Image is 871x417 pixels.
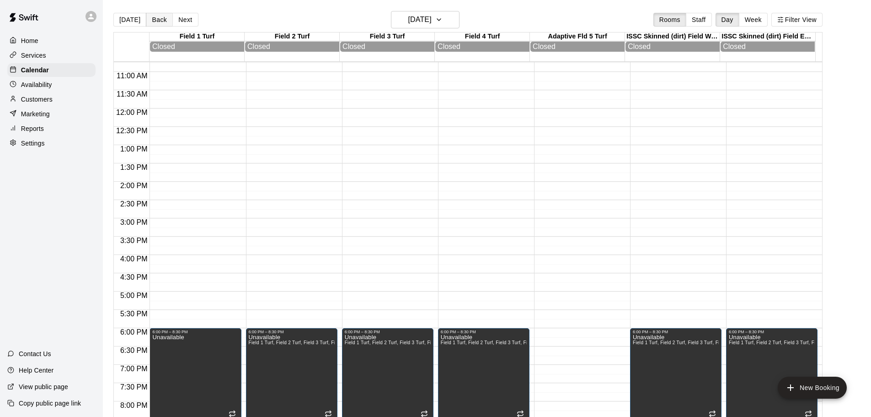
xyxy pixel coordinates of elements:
div: Field 4 Turf [435,32,530,41]
span: 3:00 PM [118,218,150,226]
a: Customers [7,92,96,106]
div: Field 3 Turf [340,32,435,41]
a: Settings [7,136,96,150]
div: 6:00 PM – 8:30 PM [633,330,719,334]
button: Rooms [653,13,686,27]
div: Closed [152,43,242,51]
a: Services [7,49,96,62]
span: 4:30 PM [118,273,150,281]
p: Availability [21,80,52,89]
div: Closed [342,43,432,51]
div: Field 2 Turf [245,32,340,41]
div: Closed [438,43,527,51]
span: 12:30 PM [114,127,150,135]
span: 7:30 PM [118,383,150,391]
button: Staff [686,13,712,27]
span: 6:30 PM [118,347,150,354]
div: 6:00 PM – 8:30 PM [152,330,238,334]
span: 4:00 PM [118,255,150,263]
button: Week [739,13,768,27]
div: Closed [723,43,812,51]
h6: [DATE] [408,13,432,26]
div: 6:00 PM – 8:30 PM [729,330,815,334]
a: Calendar [7,63,96,77]
p: Home [21,36,38,45]
a: Reports [7,122,96,135]
div: Field 1 Turf [150,32,245,41]
span: 2:00 PM [118,182,150,190]
a: Marketing [7,107,96,121]
span: 2:30 PM [118,200,150,208]
p: Reports [21,124,44,133]
div: 6:00 PM – 8:30 PM [345,330,431,334]
button: Next [172,13,198,27]
p: Copy public page link [19,399,81,408]
div: Adaptive Fld 5 Turf [530,32,625,41]
span: 1:00 PM [118,145,150,153]
button: [DATE] [391,11,460,28]
p: Help Center [19,366,53,375]
p: Marketing [21,109,50,119]
span: 11:00 AM [114,72,150,80]
span: 11:30 AM [114,90,150,98]
span: 8:00 PM [118,401,150,409]
p: Customers [21,95,53,104]
p: Calendar [21,65,49,75]
span: 5:30 PM [118,310,150,318]
span: 5:00 PM [118,292,150,299]
button: Back [146,13,173,27]
div: 6:00 PM – 8:30 PM [249,330,335,334]
p: View public page [19,382,68,391]
button: Filter View [771,13,823,27]
span: Field 1 Turf, Field 2 Turf, Field 3 Turf, Field 4 Turf, ISSC Skinned (dirt) [GEOGRAPHIC_DATA], IS... [249,340,522,345]
span: 6:00 PM [118,328,150,336]
div: ISSC Skinned (dirt) Field West [625,32,720,41]
span: Field 1 Turf, Field 2 Turf, Field 3 Turf, Field 4 Turf, ISSC Skinned (dirt) [GEOGRAPHIC_DATA], IS... [345,340,618,345]
div: Closed [533,43,622,51]
p: Contact Us [19,349,51,358]
div: 6:00 PM – 8:30 PM [441,330,527,334]
p: Services [21,51,46,60]
p: Settings [21,139,45,148]
span: 3:30 PM [118,237,150,244]
div: ISSC Skinned (dirt) Field East [720,32,815,41]
button: [DATE] [113,13,146,27]
span: 7:00 PM [118,365,150,373]
span: Field 1 Turf, Field 2 Turf, Field 3 Turf, Field 4 Turf, ISSC Skinned (dirt) [GEOGRAPHIC_DATA], IS... [441,340,714,345]
button: Day [716,13,739,27]
span: 1:30 PM [118,163,150,171]
div: Closed [628,43,717,51]
div: Closed [247,43,337,51]
a: Availability [7,78,96,92]
span: 12:00 PM [114,108,150,116]
a: Home [7,34,96,48]
button: add [778,377,847,399]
